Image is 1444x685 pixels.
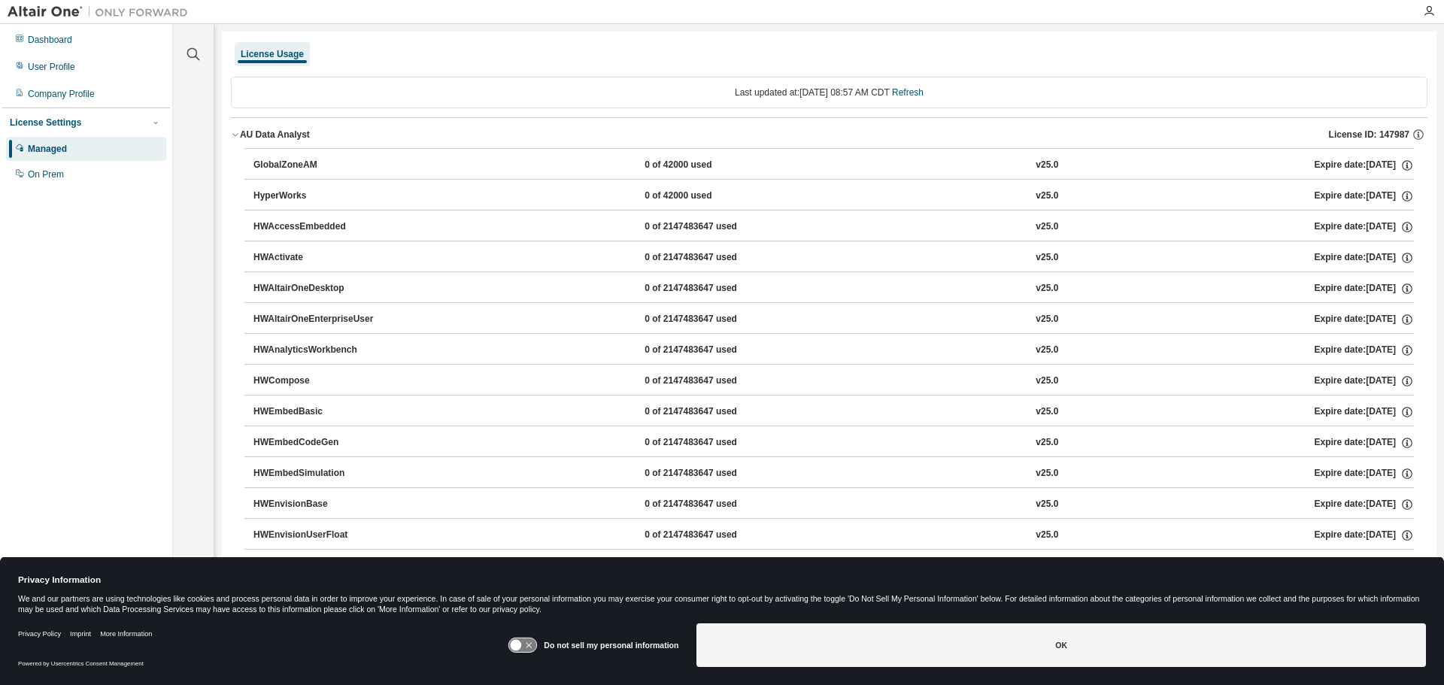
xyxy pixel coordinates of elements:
[253,251,389,265] div: HWActivate
[253,467,389,480] div: HWEmbedSimulation
[645,529,780,542] div: 0 of 2147483647 used
[28,143,67,155] div: Managed
[1036,344,1058,357] div: v25.0
[253,344,389,357] div: HWAnalyticsWorkbench
[645,251,780,265] div: 0 of 2147483647 used
[1315,189,1414,203] div: Expire date: [DATE]
[253,365,1414,398] button: HWCompose0 of 2147483647 usedv25.0Expire date:[DATE]
[253,519,1414,552] button: HWEnvisionUserFloat0 of 2147483647 usedv25.0Expire date:[DATE]
[28,168,64,180] div: On Prem
[1036,189,1058,203] div: v25.0
[1036,436,1058,450] div: v25.0
[1315,282,1414,296] div: Expire date: [DATE]
[1315,159,1414,172] div: Expire date: [DATE]
[892,87,924,98] a: Refresh
[241,48,304,60] div: License Usage
[645,159,780,172] div: 0 of 42000 used
[253,488,1414,521] button: HWEnvisionBase0 of 2147483647 usedv25.0Expire date:[DATE]
[253,220,389,234] div: HWAccessEmbedded
[28,34,72,46] div: Dashboard
[253,313,389,326] div: HWAltairOneEnterpriseUser
[253,241,1414,274] button: HWActivate0 of 2147483647 usedv25.0Expire date:[DATE]
[1036,374,1058,388] div: v25.0
[645,344,780,357] div: 0 of 2147483647 used
[1315,467,1414,480] div: Expire date: [DATE]
[253,396,1414,429] button: HWEmbedBasic0 of 2147483647 usedv25.0Expire date:[DATE]
[1036,467,1058,480] div: v25.0
[1315,251,1414,265] div: Expire date: [DATE]
[1036,313,1058,326] div: v25.0
[645,189,780,203] div: 0 of 42000 used
[231,118,1427,151] button: AU Data AnalystLicense ID: 147987
[1315,344,1414,357] div: Expire date: [DATE]
[253,180,1414,213] button: HyperWorks0 of 42000 usedv25.0Expire date:[DATE]
[1315,529,1414,542] div: Expire date: [DATE]
[253,303,1414,336] button: HWAltairOneEnterpriseUser0 of 2147483647 usedv25.0Expire date:[DATE]
[1036,498,1058,511] div: v25.0
[1315,498,1414,511] div: Expire date: [DATE]
[253,282,389,296] div: HWAltairOneDesktop
[1329,129,1409,141] span: License ID: 147987
[645,467,780,480] div: 0 of 2147483647 used
[1315,220,1414,234] div: Expire date: [DATE]
[1315,405,1414,419] div: Expire date: [DATE]
[253,498,389,511] div: HWEnvisionBase
[645,282,780,296] div: 0 of 2147483647 used
[1036,159,1058,172] div: v25.0
[253,211,1414,244] button: HWAccessEmbedded0 of 2147483647 usedv25.0Expire date:[DATE]
[645,436,780,450] div: 0 of 2147483647 used
[240,129,310,141] div: AU Data Analyst
[253,550,1414,583] button: HWGraphLakehouse0 of 2147483647 usedv25.0Expire date:[DATE]
[253,457,1414,490] button: HWEmbedSimulation0 of 2147483647 usedv25.0Expire date:[DATE]
[645,405,780,419] div: 0 of 2147483647 used
[28,88,95,100] div: Company Profile
[1036,405,1058,419] div: v25.0
[1036,251,1058,265] div: v25.0
[253,374,389,388] div: HWCompose
[253,149,1414,182] button: GlobalZoneAM0 of 42000 usedv25.0Expire date:[DATE]
[253,159,389,172] div: GlobalZoneAM
[253,334,1414,367] button: HWAnalyticsWorkbench0 of 2147483647 usedv25.0Expire date:[DATE]
[1036,220,1058,234] div: v25.0
[253,272,1414,305] button: HWAltairOneDesktop0 of 2147483647 usedv25.0Expire date:[DATE]
[28,61,75,73] div: User Profile
[10,117,81,129] div: License Settings
[253,405,389,419] div: HWEmbedBasic
[1036,529,1058,542] div: v25.0
[645,498,780,511] div: 0 of 2147483647 used
[645,313,780,326] div: 0 of 2147483647 used
[645,374,780,388] div: 0 of 2147483647 used
[1315,374,1414,388] div: Expire date: [DATE]
[231,77,1427,108] div: Last updated at: [DATE] 08:57 AM CDT
[253,436,389,450] div: HWEmbedCodeGen
[253,529,389,542] div: HWEnvisionUserFloat
[253,426,1414,459] button: HWEmbedCodeGen0 of 2147483647 usedv25.0Expire date:[DATE]
[1315,436,1414,450] div: Expire date: [DATE]
[253,189,389,203] div: HyperWorks
[1036,282,1058,296] div: v25.0
[1315,313,1414,326] div: Expire date: [DATE]
[8,5,196,20] img: Altair One
[645,220,780,234] div: 0 of 2147483647 used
